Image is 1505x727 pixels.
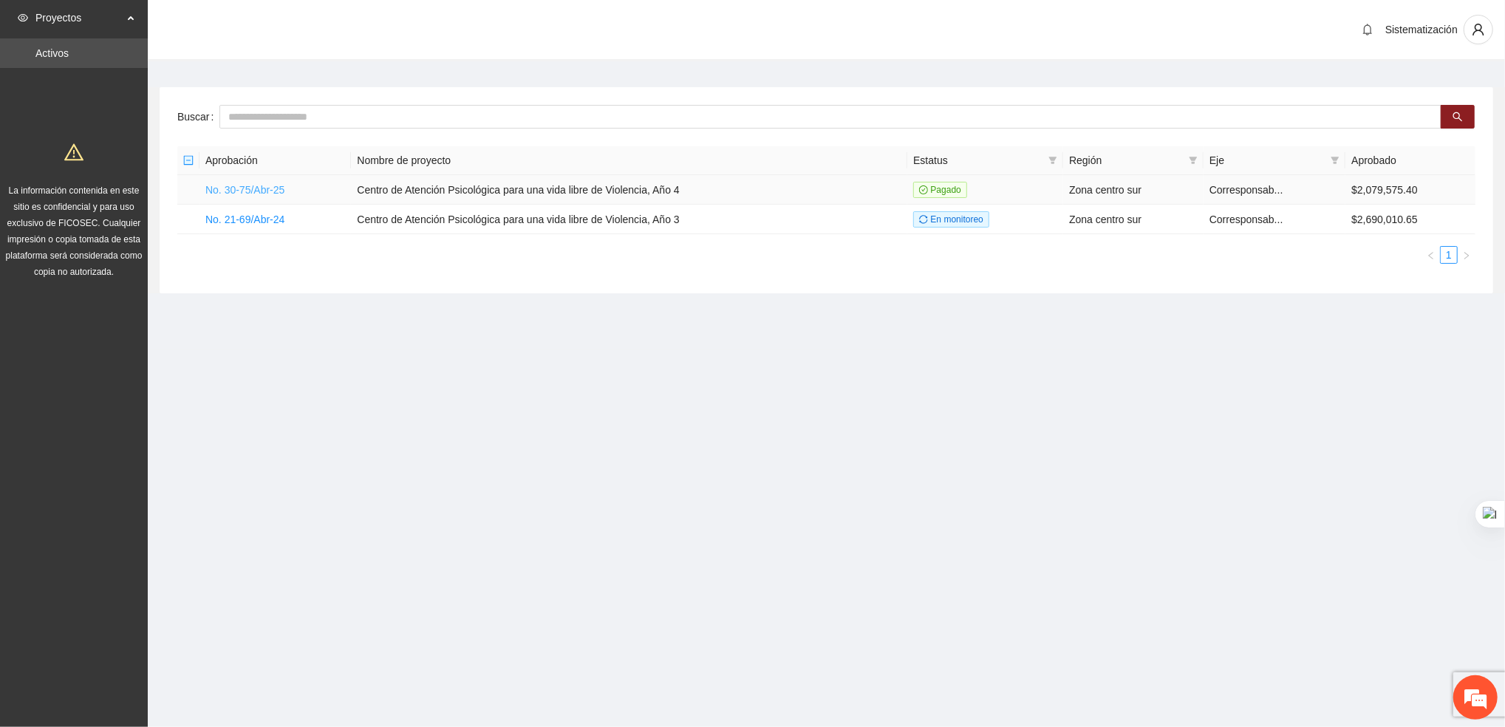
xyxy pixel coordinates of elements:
button: right [1458,246,1475,264]
td: $2,079,575.40 [1345,175,1475,205]
button: user [1464,15,1493,44]
span: minus-square [183,155,194,165]
th: Nombre de proyecto [351,146,907,175]
span: Proyectos [35,3,123,33]
span: check-circle [919,185,928,194]
td: Centro de Atención Psicológica para una vida libre de Violencia, Año 3 [351,205,907,234]
td: Zona centro sur [1063,205,1204,234]
th: Aprobado [1345,146,1475,175]
th: Aprobación [199,146,351,175]
span: En monitoreo [913,211,989,228]
span: search [1453,112,1463,123]
span: eye [18,13,28,23]
button: left [1422,246,1440,264]
span: La información contenida en este sitio es confidencial y para uso exclusivo de FICOSEC. Cualquier... [6,185,143,277]
span: filter [1328,149,1342,171]
a: 1 [1441,247,1457,263]
span: right [1462,251,1471,260]
span: filter [1045,149,1060,171]
td: Centro de Atención Psicológica para una vida libre de Violencia, Año 4 [351,175,907,205]
span: Pagado [913,182,967,198]
span: Sistematización [1385,24,1458,35]
button: search [1441,105,1475,129]
span: user [1464,23,1492,36]
span: Corresponsab... [1209,214,1283,225]
span: left [1427,251,1436,260]
li: Previous Page [1422,246,1440,264]
span: filter [1048,156,1057,165]
span: warning [64,143,83,162]
span: bell [1356,24,1379,35]
a: Activos [35,47,69,59]
span: filter [1331,156,1340,165]
span: Estatus [913,152,1042,168]
label: Buscar [177,105,219,129]
button: bell [1356,18,1379,41]
a: No. 21-69/Abr-24 [205,214,284,225]
li: Next Page [1458,246,1475,264]
span: Región [1069,152,1183,168]
span: Corresponsab... [1209,184,1283,196]
span: Eje [1209,152,1325,168]
li: 1 [1440,246,1458,264]
span: filter [1186,149,1201,171]
span: filter [1189,156,1198,165]
span: sync [919,215,928,224]
td: Zona centro sur [1063,175,1204,205]
a: No. 30-75/Abr-25 [205,184,284,196]
td: $2,690,010.65 [1345,205,1475,234]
